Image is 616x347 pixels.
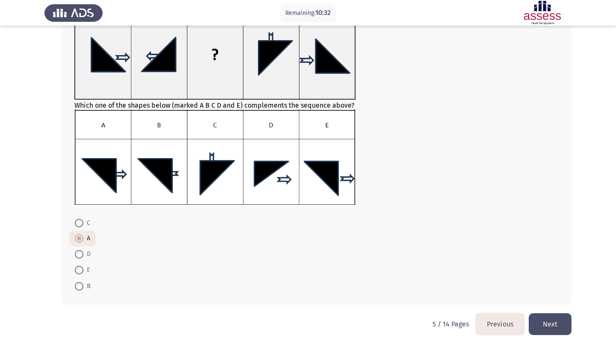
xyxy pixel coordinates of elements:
[83,249,91,259] span: D
[44,1,103,25] img: Assess Talent Management logo
[74,7,559,206] div: Which one of the shapes below (marked A B C D and E) complements the sequence above?
[74,7,355,100] img: UkFYYV8wOTNfQS5wbmcxNjkxMzMzMjczNTI2.png
[83,233,90,244] span: A
[315,9,331,17] span: 10:32
[513,1,572,25] img: Assessment logo of ASSESS Focus 4 Module Assessment (EN/AR) (Advanced - IB)
[476,313,524,335] button: load previous page
[83,265,90,275] span: E
[83,281,90,291] span: B
[529,313,572,335] button: load next page
[83,218,90,228] span: C
[432,320,469,328] p: 5 / 14 Pages
[285,8,331,18] p: Remaining:
[74,109,355,205] img: UkFYYV8wOTNfQi5wbmcxNjkxMzMzMjkxNDIx.png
